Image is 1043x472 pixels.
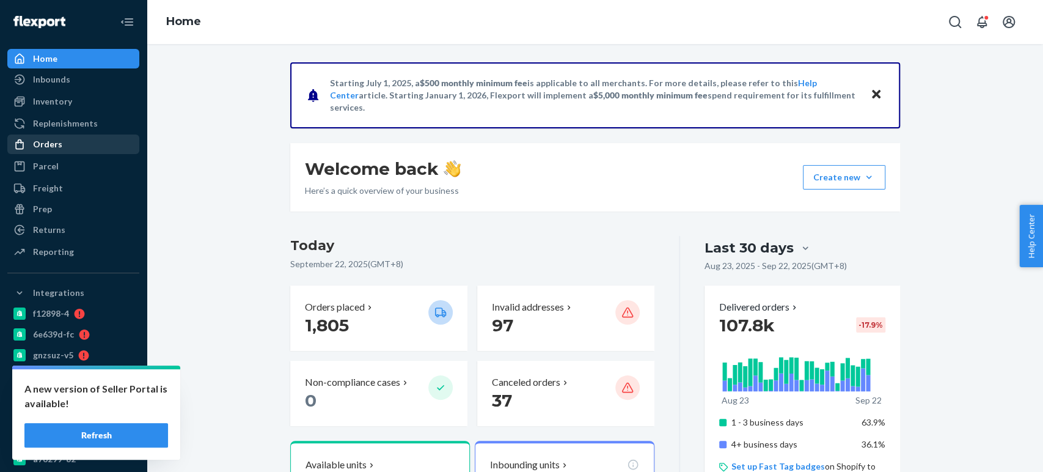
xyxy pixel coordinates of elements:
[477,361,654,426] button: Canceled orders 37
[33,246,74,258] div: Reporting
[731,438,852,451] p: 4+ business days
[7,179,139,198] a: Freight
[862,417,885,427] span: 63.9%
[7,199,139,219] a: Prep
[7,49,139,68] a: Home
[492,375,560,389] p: Canceled orders
[7,135,139,154] a: Orders
[290,361,467,426] button: Non-compliance cases 0
[719,315,775,336] span: 107.8k
[490,458,560,472] p: Inbounding units
[943,10,967,34] button: Open Search Box
[704,260,847,272] p: Aug 23, 2025 - Sep 22, 2025 ( GMT+8 )
[33,182,63,194] div: Freight
[7,429,139,448] a: pulsetto
[33,308,69,320] div: f12898-4
[13,16,65,28] img: Flexport logo
[855,394,882,407] p: Sep 22
[33,224,65,236] div: Returns
[7,387,139,407] a: Amazon
[7,220,139,240] a: Returns
[290,236,655,256] h3: Today
[306,458,367,472] p: Available units
[24,382,168,411] p: A new version of Seller Portal is available!
[492,300,564,314] p: Invalid addresses
[305,158,461,180] h1: Welcome back
[997,10,1021,34] button: Open account menu
[305,390,317,411] span: 0
[420,78,527,88] span: $500 monthly minimum fee
[492,390,512,411] span: 37
[305,300,365,314] p: Orders placed
[970,10,994,34] button: Open notifications
[477,286,654,351] button: Invalid addresses 97
[33,117,98,130] div: Replenishments
[305,375,400,389] p: Non-compliance cases
[7,283,139,303] button: Integrations
[7,345,139,365] a: gnzsuz-v5
[330,77,858,114] p: Starting July 1, 2025, a is applicable to all merchants. For more details, please refer to this a...
[305,315,349,336] span: 1,805
[593,90,708,100] span: $5,000 monthly minimum fee
[33,287,84,299] div: Integrations
[33,53,57,65] div: Home
[492,315,513,336] span: 97
[33,95,72,108] div: Inventory
[33,138,62,150] div: Orders
[33,203,52,215] div: Prep
[731,416,852,429] p: 1 - 3 business days
[7,325,139,344] a: 6e639d-fc
[7,449,139,469] a: a76299-82
[7,366,139,386] a: 5176b9-7b
[7,242,139,262] a: Reporting
[868,86,884,104] button: Close
[166,15,201,28] a: Home
[444,160,461,177] img: hand-wave emoji
[33,73,70,86] div: Inbounds
[7,304,139,323] a: f12898-4
[290,286,467,351] button: Orders placed 1,805
[719,300,799,314] button: Delivered orders
[24,423,168,448] button: Refresh
[731,461,825,471] a: Set up Fast Tag badges
[862,439,885,449] span: 36.1%
[7,408,139,427] a: Deliverr API
[7,157,139,176] a: Parcel
[704,238,794,257] div: Last 30 days
[7,70,139,89] a: Inbounds
[305,185,461,197] p: Here’s a quick overview of your business
[722,394,749,407] p: Aug 23
[33,160,59,172] div: Parcel
[1019,205,1043,267] button: Help Center
[33,349,73,361] div: gnzsuz-v5
[856,317,885,333] div: -17.9 %
[803,165,885,190] button: Create new
[290,258,655,270] p: September 22, 2025 ( GMT+8 )
[7,114,139,133] a: Replenishments
[33,328,74,341] div: 6e639d-fc
[156,4,211,40] ol: breadcrumbs
[115,10,139,34] button: Close Navigation
[7,92,139,111] a: Inventory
